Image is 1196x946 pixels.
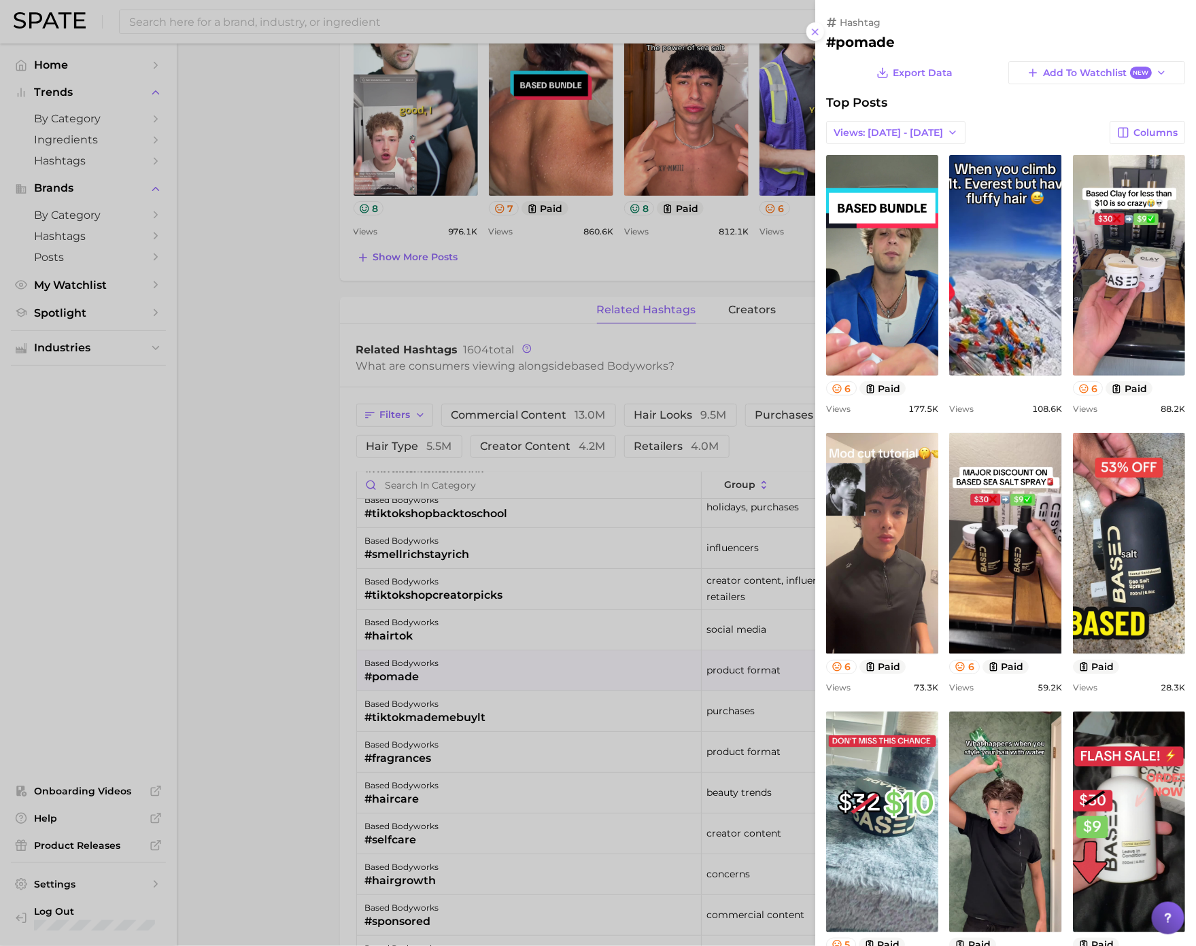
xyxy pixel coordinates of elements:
button: 6 [949,660,980,674]
span: Views [949,682,974,693]
span: Columns [1133,127,1178,139]
span: 59.2k [1038,682,1062,693]
span: Views [1073,682,1097,693]
button: 6 [1073,381,1104,396]
span: Top Posts [826,95,887,110]
span: 177.5k [908,404,938,414]
button: paid [983,660,1029,674]
span: Export Data [893,67,953,79]
button: paid [1106,381,1152,396]
button: Export Data [873,61,956,84]
span: hashtag [840,16,881,29]
span: Views [1073,404,1097,414]
span: Views [826,682,851,693]
span: Views [826,404,851,414]
button: 6 [826,381,857,396]
span: 28.3k [1161,682,1185,693]
span: Views: [DATE] - [DATE] [834,127,943,139]
button: paid [1073,660,1120,674]
span: 73.3k [914,682,938,693]
button: Add to WatchlistNew [1008,61,1185,84]
button: Columns [1110,121,1185,144]
button: 6 [826,660,857,674]
span: New [1130,67,1152,80]
span: Add to Watchlist [1043,67,1151,80]
span: 108.6k [1032,404,1062,414]
h2: #pomade [826,34,1185,50]
span: 88.2k [1161,404,1185,414]
button: paid [859,660,906,674]
span: Views [949,404,974,414]
button: paid [859,381,906,396]
button: Views: [DATE] - [DATE] [826,121,966,144]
